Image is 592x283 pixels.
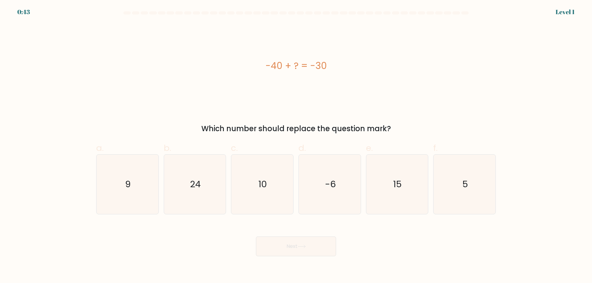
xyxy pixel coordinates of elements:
span: d. [298,142,306,154]
div: Level 1 [556,7,575,17]
span: f. [433,142,438,154]
div: Which number should replace the question mark? [100,123,492,134]
text: 5 [462,178,468,190]
div: 0:43 [17,7,30,17]
span: c. [231,142,238,154]
text: 10 [259,178,267,190]
text: 9 [125,178,131,190]
div: -40 + ? = -30 [96,59,496,73]
span: b. [164,142,171,154]
text: -6 [325,178,336,190]
text: 15 [393,178,402,190]
span: a. [96,142,104,154]
span: e. [366,142,373,154]
button: Next [256,237,336,256]
text: 24 [190,178,201,190]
